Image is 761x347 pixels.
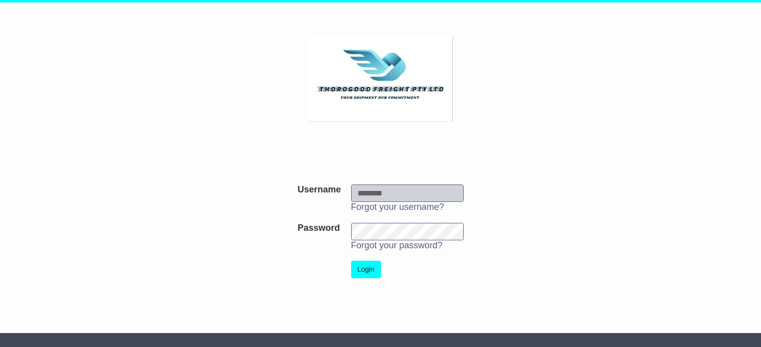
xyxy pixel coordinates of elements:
button: Login [351,261,381,278]
label: Password [297,223,340,234]
img: Thorogood Freight Pty Ltd [308,37,453,122]
a: Forgot your username? [351,202,444,212]
label: Username [297,184,341,195]
a: Forgot your password? [351,240,443,250]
